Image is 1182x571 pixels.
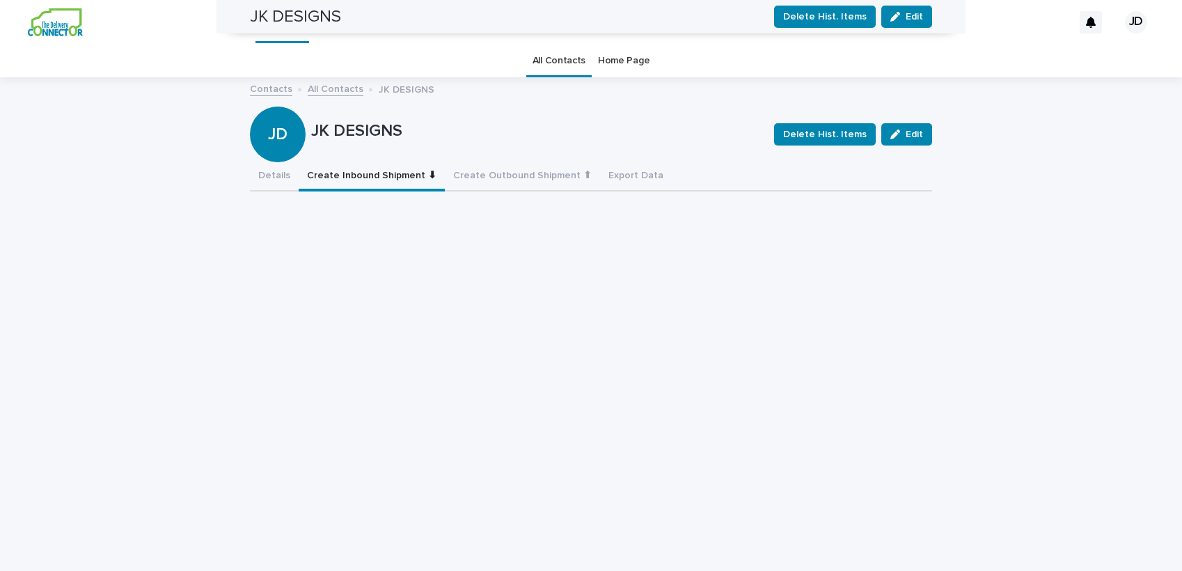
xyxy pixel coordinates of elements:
button: Delete Hist. Items [774,123,876,146]
button: Create Inbound Shipment ⬇ [299,162,445,191]
img: aCWQmA6OSGG0Kwt8cj3c [28,8,83,36]
div: JD [250,68,306,144]
button: Export Data [600,162,672,191]
a: All Contacts [308,80,363,96]
button: Details [250,162,299,191]
button: Create Outbound Shipment ⬆ [445,162,600,191]
span: Delete Hist. Items [783,127,867,141]
p: JK DESIGNS [311,121,763,141]
a: Home Page [598,45,649,77]
a: Contacts [250,80,292,96]
a: All Contacts [533,45,585,77]
span: Edit [906,130,923,139]
p: JK DESIGNS [379,81,434,96]
div: JD [1125,11,1147,33]
button: Edit [881,123,932,146]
